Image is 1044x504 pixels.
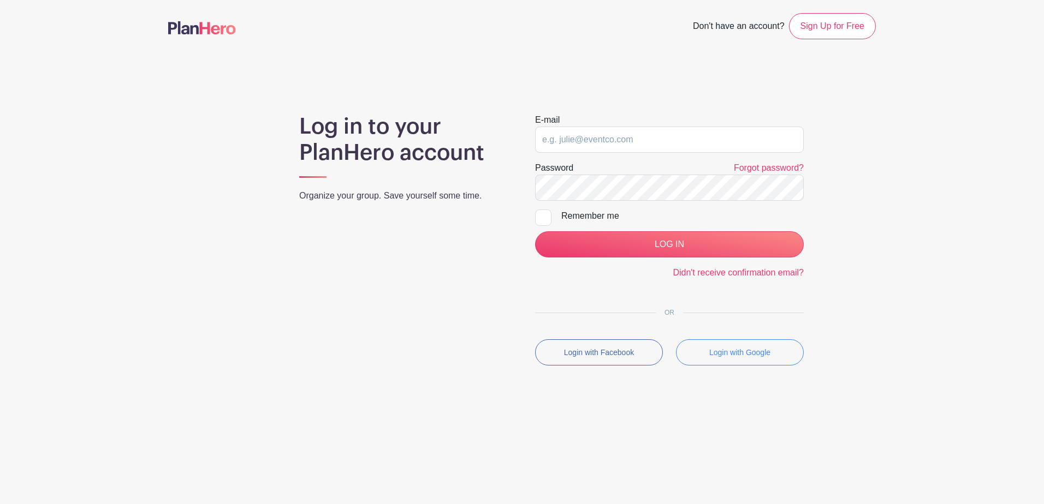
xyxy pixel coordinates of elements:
[734,163,804,172] a: Forgot password?
[789,13,876,39] a: Sign Up for Free
[299,189,509,202] p: Organize your group. Save yourself some time.
[709,348,770,357] small: Login with Google
[168,21,236,34] img: logo-507f7623f17ff9eddc593b1ce0a138ce2505c220e1c5a4e2b4648c50719b7d32.svg
[656,309,683,316] span: OR
[535,339,663,365] button: Login with Facebook
[535,231,804,257] input: LOG IN
[535,113,560,127] label: E-mail
[676,339,804,365] button: Login with Google
[673,268,804,277] a: Didn't receive confirmation email?
[561,209,804,223] div: Remember me
[299,113,509,166] h1: Log in to your PlanHero account
[535,127,804,153] input: e.g. julie@eventco.com
[564,348,634,357] small: Login with Facebook
[535,161,573,175] label: Password
[693,15,785,39] span: Don't have an account?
